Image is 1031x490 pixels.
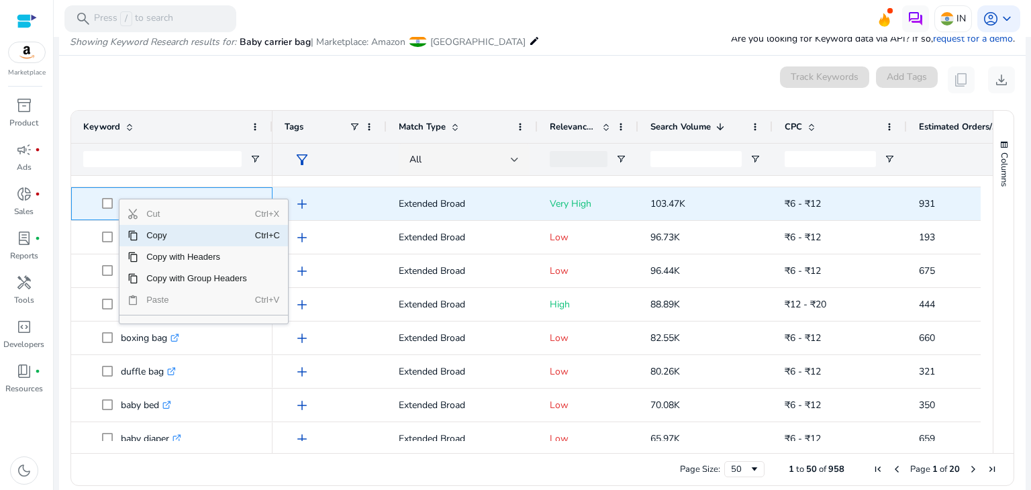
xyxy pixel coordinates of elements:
p: Extended Broad [399,324,526,352]
span: add [294,330,310,346]
span: ₹12 - ₹20 [785,298,826,311]
span: download [993,72,1010,88]
button: Open Filter Menu [750,154,760,164]
span: account_circle [983,11,999,27]
span: dark_mode [16,462,32,479]
button: Open Filter Menu [616,154,626,164]
span: [GEOGRAPHIC_DATA] [430,36,526,48]
i: Showing Keyword Research results for: [70,36,236,48]
span: 65.97K [650,432,680,445]
p: Extended Broad [399,190,526,217]
span: 1 [932,463,938,475]
span: 96.73K [650,231,680,244]
button: download [988,66,1015,93]
p: Low [550,358,626,385]
span: Copy with Group Headers [138,268,255,289]
span: Estimated Orders/Month [919,121,999,133]
span: Ctrl+C [255,225,284,246]
input: Search Volume Filter Input [650,151,742,167]
span: | Marketplace: Amazon [311,36,405,48]
p: Extended Broad [399,291,526,318]
div: Page Size: [680,463,720,475]
span: 80.26K [650,365,680,378]
span: inventory_2 [16,97,32,113]
div: Last Page [987,464,997,475]
div: First Page [873,464,883,475]
p: Extended Broad [399,425,526,452]
p: Low [550,324,626,352]
p: Low [550,391,626,419]
p: Extended Broad [399,391,526,419]
p: duffle bag [121,358,176,385]
div: 50 [731,463,749,475]
div: Context Menu [119,199,289,324]
p: Low [550,425,626,452]
button: Open Filter Menu [884,154,895,164]
span: 350 [919,399,935,411]
p: Sales [14,205,34,217]
span: add [294,162,310,179]
span: handyman [16,275,32,291]
div: Page Size [724,461,765,477]
span: fiber_manual_record [35,236,40,241]
p: baby carrier [121,190,181,217]
span: add [294,230,310,246]
span: 50 [806,463,817,475]
span: 20 [949,463,960,475]
span: Copy [138,225,255,246]
span: keyboard_arrow_down [999,11,1015,27]
span: add [294,397,310,413]
p: Extended Broad [399,257,526,285]
div: Previous Page [891,464,902,475]
span: of [819,463,826,475]
p: Extended Broad [399,358,526,385]
span: 82.55K [650,332,680,344]
span: ₹6 - ₹12 [785,197,821,210]
span: lab_profile [16,230,32,246]
span: 96.44K [650,264,680,277]
span: 105.97K [650,164,685,177]
span: ₹6 - ₹12 [785,332,821,344]
p: Resources [5,383,43,395]
span: Paste [138,289,255,311]
span: campaign [16,142,32,158]
button: Open Filter Menu [250,154,260,164]
span: Search Volume [650,121,711,133]
span: add [294,297,310,313]
p: Product [9,117,38,129]
span: 193 [919,231,935,244]
p: IN [956,7,966,30]
span: ₹6 - ₹12 [785,399,821,411]
span: 70.08K [650,399,680,411]
span: / [120,11,132,26]
p: Reports [10,250,38,262]
p: Marketplace [8,68,46,78]
p: baby bed [121,391,171,419]
span: filter_alt [294,152,310,168]
span: 958 [828,463,844,475]
p: Very High [550,190,626,217]
p: boxing bag [121,324,179,352]
span: fiber_manual_record [35,369,40,374]
span: search [75,11,91,27]
div: Next Page [968,464,979,475]
span: Keyword [83,121,120,133]
span: fiber_manual_record [35,147,40,152]
input: Keyword Filter Input [83,151,242,167]
p: Ads [17,161,32,173]
span: Cut [138,203,255,225]
span: 660 [919,332,935,344]
span: Baby carrier bag [240,36,311,48]
span: ₹6 - ₹12 [785,231,821,244]
p: baby diaper [121,425,181,452]
span: ₹6 - ₹12 [785,432,821,445]
mat-icon: edit [529,33,540,49]
span: Ctrl+V [255,289,284,311]
span: add [294,431,310,447]
p: Low [550,224,626,251]
span: book_4 [16,363,32,379]
span: Match Type [399,121,446,133]
span: 103.47K [650,197,685,210]
span: Page [910,463,930,475]
span: 675 [919,264,935,277]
